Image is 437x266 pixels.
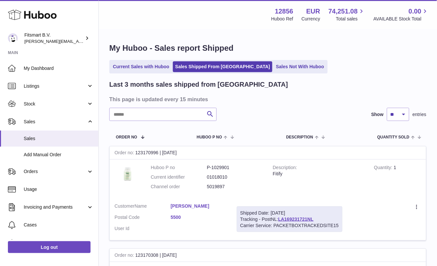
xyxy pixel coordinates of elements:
[173,61,272,72] a: Sales Shipped From [GEOGRAPHIC_DATA]
[110,146,426,160] div: 123170996 | [DATE]
[409,7,422,16] span: 0.00
[371,111,384,118] label: Show
[151,184,207,190] dt: Channel order
[24,168,87,175] span: Orders
[115,150,135,157] strong: Order no
[197,135,222,139] span: Huboo P no
[373,7,429,22] a: 0.00 AVAILABLE Stock Total
[273,171,365,177] div: Fitify
[24,119,87,125] span: Sales
[151,174,207,180] dt: Current identifier
[115,214,171,222] dt: Postal Code
[328,7,358,16] span: 74,251.08
[274,61,326,72] a: Sales Not With Huboo
[115,252,135,259] strong: Order no
[240,222,339,229] div: Carrier Service: PACKETBOXTRACKEDSITE15
[374,165,394,172] strong: Quantity
[306,7,320,16] strong: EUR
[115,203,135,209] span: Customer
[207,164,263,171] dd: P-1029901
[115,164,141,183] img: 128561739542540.png
[24,32,84,44] div: Fitsmart B.V.
[275,7,293,16] strong: 12856
[278,217,314,222] a: LA169231721NL
[115,225,171,232] dt: User Id
[24,39,132,44] span: [PERSON_NAME][EMAIL_ADDRESS][DOMAIN_NAME]
[207,184,263,190] dd: 5019897
[109,43,426,53] h1: My Huboo - Sales report Shipped
[240,210,339,216] div: Shipped Date: [DATE]
[302,16,320,22] div: Currency
[151,164,207,171] dt: Huboo P no
[273,165,297,172] strong: Description
[8,33,18,43] img: jonathan@leaderoo.com
[286,135,313,139] span: Description
[171,203,227,209] a: [PERSON_NAME]
[369,160,426,198] td: 1
[24,152,94,158] span: Add Manual Order
[109,96,425,103] h3: This page is updated every 15 minutes
[109,80,288,89] h2: Last 3 months sales shipped from [GEOGRAPHIC_DATA]
[110,249,426,262] div: 123170308 | [DATE]
[377,135,410,139] span: Quantity Sold
[8,241,91,253] a: Log out
[111,61,172,72] a: Current Sales with Huboo
[115,203,171,211] dt: Name
[24,65,94,72] span: My Dashboard
[24,222,94,228] span: Cases
[24,135,94,142] span: Sales
[271,16,293,22] div: Huboo Ref
[336,16,365,22] span: Total sales
[373,16,429,22] span: AVAILABLE Stock Total
[207,174,263,180] dd: 01018010
[171,214,227,221] a: 5500
[328,7,365,22] a: 74,251.08 Total sales
[24,83,87,89] span: Listings
[24,204,87,210] span: Invoicing and Payments
[24,186,94,192] span: Usage
[116,135,137,139] span: Order No
[24,101,87,107] span: Stock
[413,111,426,118] span: entries
[237,206,342,232] div: Tracking - PostNL:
